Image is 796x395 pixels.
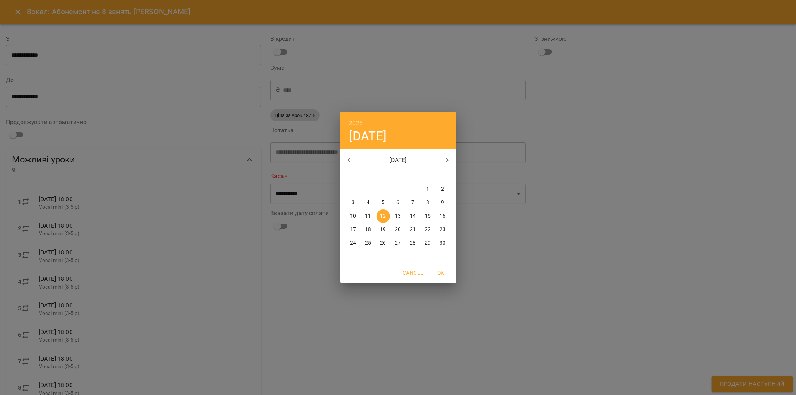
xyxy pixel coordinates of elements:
p: 5 [381,199,384,206]
p: 7 [411,199,414,206]
button: 20 [391,223,405,236]
p: 17 [350,226,356,233]
span: OK [432,268,450,277]
p: 21 [410,226,416,233]
p: 23 [440,226,446,233]
p: 4 [366,199,369,206]
button: 25 [362,236,375,250]
p: 29 [425,239,431,247]
p: 13 [395,212,401,220]
button: 5 [377,196,390,209]
button: 6 [391,196,405,209]
button: 4 [362,196,375,209]
p: 24 [350,239,356,247]
p: [DATE] [358,156,438,165]
p: 26 [380,239,386,247]
span: вт [362,171,375,179]
p: 6 [396,199,399,206]
button: OK [429,266,453,280]
button: 13 [391,209,405,223]
button: 16 [436,209,450,223]
span: сб [421,171,435,179]
span: Cancel [403,268,423,277]
button: 28 [406,236,420,250]
button: 26 [377,236,390,250]
p: 22 [425,226,431,233]
button: 27 [391,236,405,250]
button: 3 [347,196,360,209]
p: 15 [425,212,431,220]
p: 18 [365,226,371,233]
button: 19 [377,223,390,236]
button: [DATE] [349,128,387,144]
button: 15 [421,209,435,223]
span: пт [406,171,420,179]
button: 29 [421,236,435,250]
p: 25 [365,239,371,247]
button: 7 [406,196,420,209]
p: 28 [410,239,416,247]
p: 8 [426,199,429,206]
p: 1 [426,186,429,193]
p: 2 [441,186,444,193]
button: 9 [436,196,450,209]
button: 17 [347,223,360,236]
button: 14 [406,209,420,223]
button: 1 [421,183,435,196]
button: 12 [377,209,390,223]
button: 21 [406,223,420,236]
p: 9 [441,199,444,206]
span: пн [347,171,360,179]
button: 24 [347,236,360,250]
p: 3 [352,199,355,206]
button: 8 [421,196,435,209]
p: 14 [410,212,416,220]
p: 11 [365,212,371,220]
button: 30 [436,236,450,250]
button: 10 [347,209,360,223]
span: ср [377,171,390,179]
p: 10 [350,212,356,220]
button: 2 [436,183,450,196]
span: чт [391,171,405,179]
button: 22 [421,223,435,236]
p: 19 [380,226,386,233]
p: 16 [440,212,446,220]
button: 23 [436,223,450,236]
button: Cancel [400,266,426,280]
p: 27 [395,239,401,247]
p: 12 [380,212,386,220]
button: 18 [362,223,375,236]
span: нд [436,171,450,179]
p: 30 [440,239,446,247]
p: 20 [395,226,401,233]
button: 2025 [349,118,363,128]
button: 11 [362,209,375,223]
